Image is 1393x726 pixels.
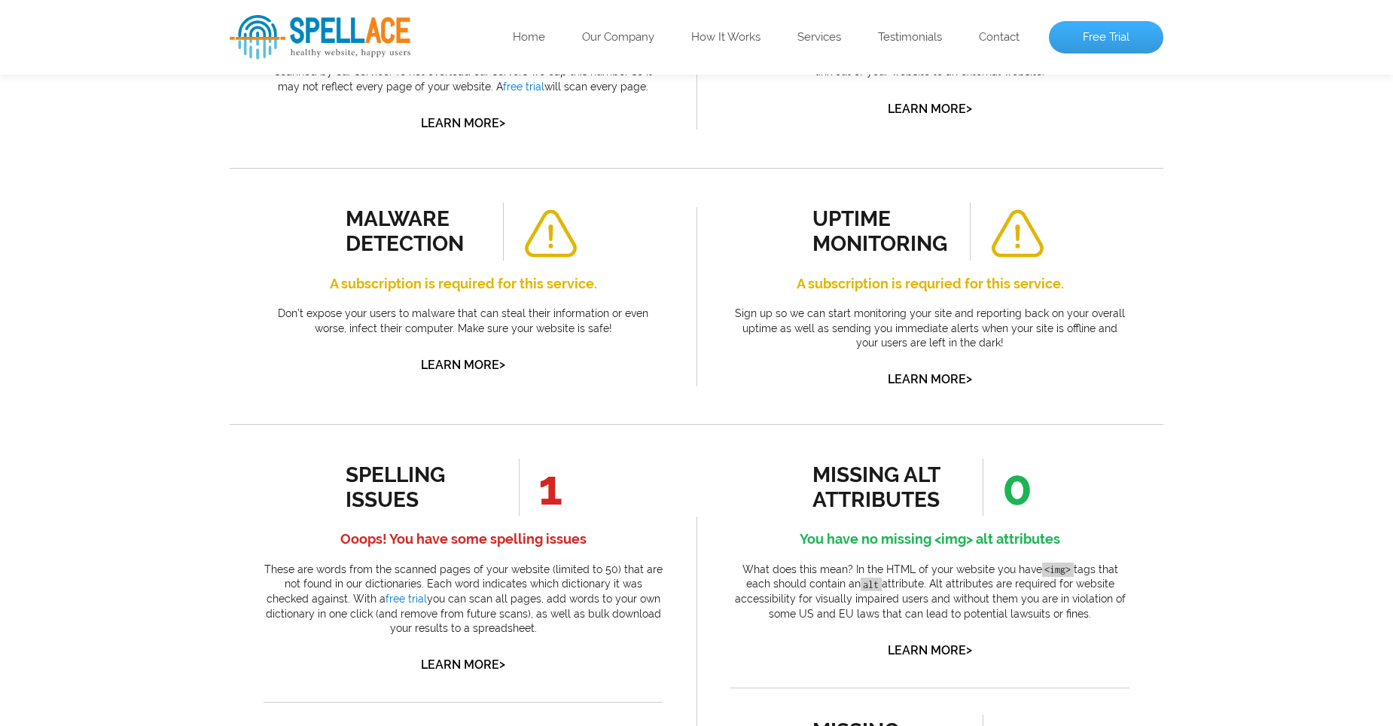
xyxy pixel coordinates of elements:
a: Get Free Trial [131,161,268,193]
td: Authenticated (Contributor+) Stored Cross-Site Scripting [41,358,358,393]
td: Authenticated (Contributor+) Stored Cross-Site Scripting via Post Author [41,209,358,258]
a: Our Company [582,30,654,45]
p: What does this mean? In the HTML of your website you have tags that each should contain an attrib... [730,563,1129,621]
a: Learn More> [421,358,505,372]
a: 2 [204,467,217,482]
td: Authenticated (Contributor+) Stored Cross-Site Scripting via VC Single Image link attribute [41,110,358,158]
a: Learn More> [421,657,505,672]
td: Authenticated (Author+) Stored Cross-Site Scripting [41,74,358,108]
a: 1 [181,466,195,483]
p: Sign up so we can start monitoring your site and reporting back on your overall uptime as well as... [730,307,1129,351]
img: alert [989,209,1045,258]
a: Free Trial [1049,21,1163,54]
th: Website Page [219,2,360,36]
a: Contact [979,30,1020,45]
a: Next [226,467,257,482]
span: > [966,368,972,389]
a: free trial [386,593,427,605]
td: Authenticated (Contributor+) Stored Cross-Site Scripting via Custom Heading tag attribute [41,309,358,357]
td: Authenticated (Contributor+) Stored Cross-Site Scripting [41,395,358,429]
h4: A subscription is required for this service. [264,272,663,296]
p: Don’t expose your users to malware that can steal their information or even worse, infect their c... [264,307,663,336]
a: Testimonials [878,30,942,45]
a: Learn More> [888,102,972,116]
a: Services [797,30,841,45]
h4: A subscription is requried for this service. [730,272,1129,296]
img: alert [523,209,578,258]
span: > [499,112,505,133]
h4: Ooops! You have some spelling issues [264,527,663,551]
a: Learn More> [421,116,505,130]
span: > [499,654,505,675]
span: > [966,639,972,660]
p: These are words from the scanned pages of your website (limited to 50) that are not found in our ... [264,563,663,636]
span: 1 [519,459,562,516]
span: 0 [983,459,1032,516]
span: Want to view [8,104,392,118]
div: spelling issues [346,462,482,512]
div: missing alt attributes [812,462,949,512]
div: uptime monitoring [812,206,949,256]
td: Authenticated (Author+) Local File Inclusion [41,38,358,72]
a: Learn More> [888,372,972,386]
a: How It Works [691,30,761,45]
td: Authenticated (Contributor+) Stored Cross-Site Scripting via Post Title tag attribute [41,259,358,307]
span: > [499,354,505,375]
div: malware detection [346,206,482,256]
th: Error Word [39,2,218,36]
span: > [966,98,972,119]
h4: You have no missing <img> alt attributes [730,527,1129,551]
code: alt [861,578,882,592]
img: SpellAce [230,15,410,59]
a: Home [513,30,545,45]
a: free trial [503,81,544,93]
h3: All Results? [8,104,392,146]
code: <img> [1042,563,1074,577]
th: Vulnerability [41,2,358,36]
a: Learn More> [888,643,972,657]
td: Authenticated (Contributor+) Stored Cross-Site Scripting via Button onclick attribute [41,160,358,208]
a: 1 [192,290,206,307]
